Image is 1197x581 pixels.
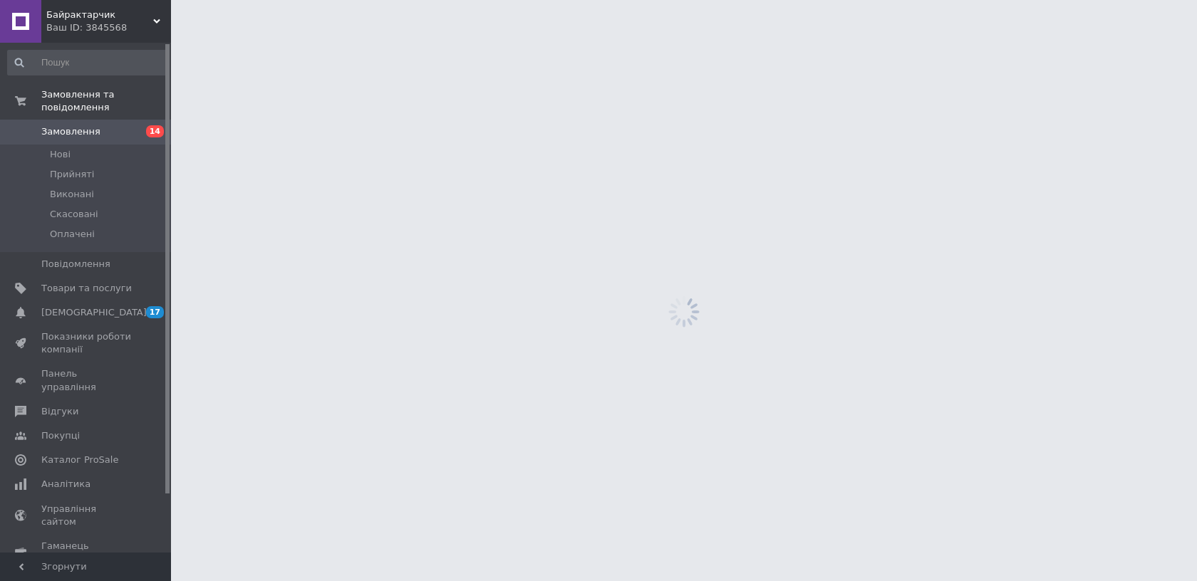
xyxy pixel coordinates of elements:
span: 14 [146,125,164,137]
span: Нові [50,148,71,161]
span: Покупці [41,429,80,442]
span: Показники роботи компанії [41,330,132,356]
input: Пошук [7,50,168,75]
span: Замовлення та повідомлення [41,88,171,114]
span: Повідомлення [41,258,110,271]
span: Скасовані [50,208,98,221]
span: Оплачені [50,228,95,241]
span: Байрактарчик [46,9,153,21]
img: spinner_grey-bg-hcd09dd2d8f1a785e3413b09b97f8118e7.gif [665,293,703,331]
span: Виконані [50,188,94,201]
span: Замовлення [41,125,100,138]
div: Ваш ID: 3845568 [46,21,171,34]
span: 17 [146,306,164,318]
span: Гаманець компанії [41,540,132,565]
span: Відгуки [41,405,78,418]
span: [DEMOGRAPHIC_DATA] [41,306,147,319]
span: Панель управління [41,367,132,393]
span: Товари та послуги [41,282,132,295]
span: Каталог ProSale [41,454,118,466]
span: Управління сайтом [41,503,132,528]
span: Аналітика [41,478,90,491]
span: Прийняті [50,168,94,181]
